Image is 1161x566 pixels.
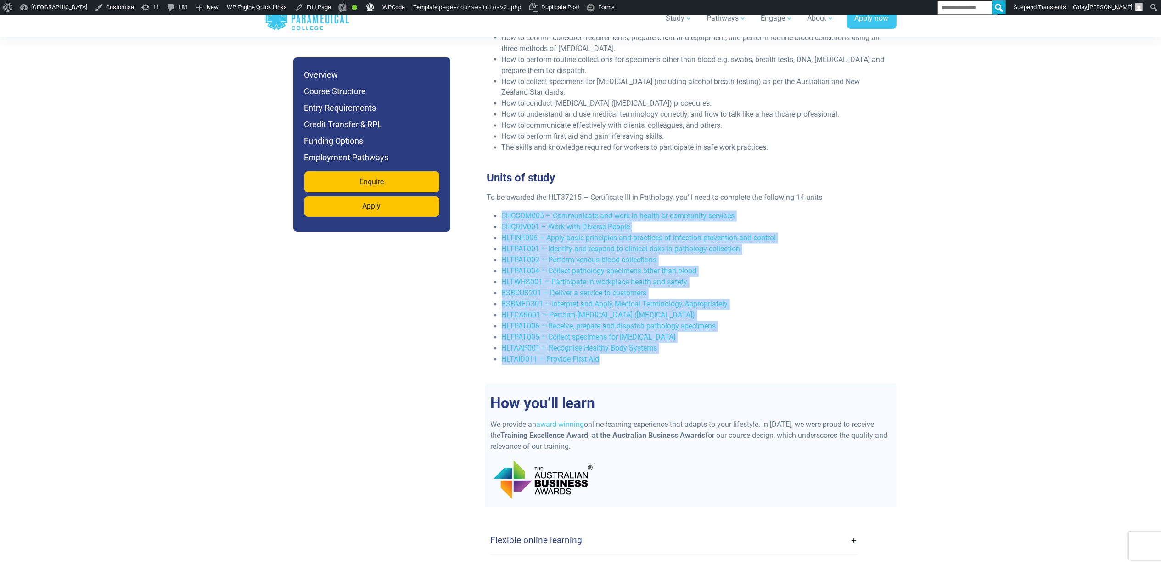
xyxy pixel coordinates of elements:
[502,212,735,221] a: CHCCOM005 – Communicate and work in health or community services
[802,6,840,31] a: About
[502,344,657,353] a: HLTAAP001 – Recognise Healthy Body Systems
[502,289,647,298] a: BSBCUS201 – Deliver a service to customers
[502,54,887,76] li: How to perform routine collections for specimens other than blood e.g. swabs, breath tests, DNA, ...
[352,5,357,10] div: Good
[502,76,887,98] li: How to collect specimens for [MEDICAL_DATA] (including alcohol breath testing) as per the Austral...
[847,8,897,29] a: Apply now
[1088,4,1132,11] span: [PERSON_NAME]
[502,142,887,153] li: The skills and knowledge required for workers to participate in safe work practices.
[502,245,740,254] a: HLTPAT001 – Identify and respond to clinical risks in pathology collection
[502,120,887,131] li: How to communicate effectively with clients, colleagues, and others.
[502,355,600,364] a: HLTAID011 – Provide First Aid
[502,98,887,109] li: How to conduct [MEDICAL_DATA] ([MEDICAL_DATA]) procedures.
[701,6,752,31] a: Pathways
[502,278,688,287] a: HLTWHS001 – Participate in workplace health and safety
[501,431,706,440] strong: Training Excellence Award, at the Australian Business Awards
[502,311,695,320] a: HLTCAR001 – Perform [MEDICAL_DATA] ([MEDICAL_DATA])
[502,131,887,142] li: How to perform first aid and gain life saving skills.
[491,535,583,546] h4: Flexible online learning
[502,322,716,331] a: HLTPAT006 – Receive, prepare and dispatch pathology specimens
[502,109,887,120] li: How to understand and use medical terminology correctly, and how to talk like a healthcare profes...
[502,32,887,54] li: How to confirm collection requirements, prepare client and equipment, and perform routine blood c...
[502,267,697,276] a: HLTPAT004 – Collect pathology specimens other than blood
[502,234,776,243] a: HLTINF006 – Apply basic principles and practices of infection prevention and control
[487,192,887,204] p: To be awarded the HLT37215 – Certificate III in Pathology, you’ll need to complete the following ...
[482,172,893,185] h3: Units of study
[502,300,728,309] a: BSBMED301 – Interpret and Apply Medical Terminology Appropriately
[502,223,630,232] a: CHCDIV001 – Work with Diverse People
[502,333,676,342] a: HLTPAT005 – Collect specimens for [MEDICAL_DATA]
[502,256,657,265] a: HLTPAT002 – Perform venous blood collections
[491,530,858,551] a: Flexible online learning
[661,6,698,31] a: Study
[491,419,891,453] p: We provide an online learning experience that adapts to your lifestyle. In [DATE], we were proud ...
[265,4,350,34] a: Australian Paramedical College
[485,395,897,412] h2: How you’ll learn
[537,420,584,429] a: award-winning
[756,6,798,31] a: Engage
[439,4,522,11] span: page-course-info-v2.php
